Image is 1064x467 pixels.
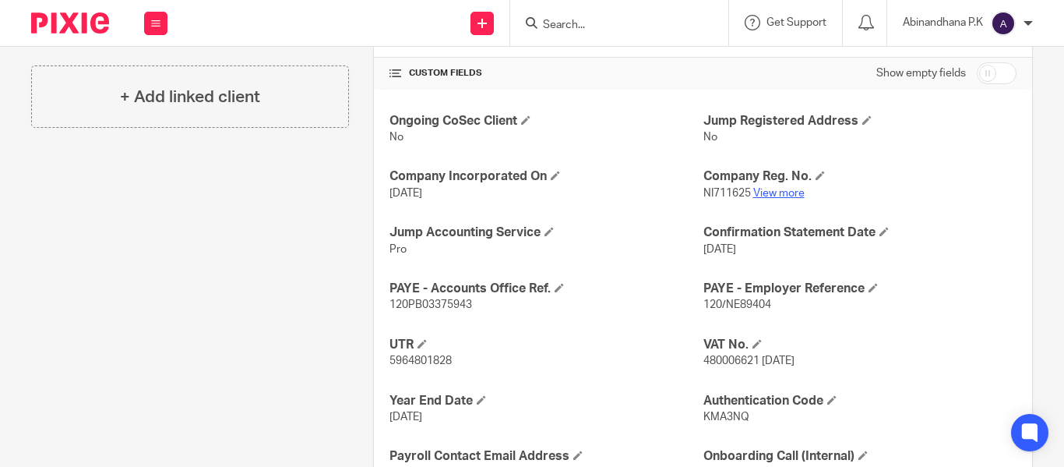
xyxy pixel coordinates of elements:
[389,281,703,297] h4: PAYE - Accounts Office Ref.
[389,67,703,80] h4: CUSTOM FIELDS
[389,188,422,199] span: [DATE]
[703,356,794,366] span: 480006621 [DATE]
[120,85,260,109] h4: + Add linked client
[703,132,717,143] span: No
[703,281,1016,297] h4: PAYE - Employer Reference
[541,19,682,33] input: Search
[703,448,1016,465] h4: Onboarding Call (Internal)
[703,299,771,310] span: 120/NE89404
[389,299,472,310] span: 120PB03375943
[703,188,751,199] span: NI711625
[31,12,109,34] img: Pixie
[876,65,966,81] label: Show empty fields
[389,337,703,353] h4: UTR
[703,337,1016,353] h4: VAT No.
[389,393,703,409] h4: Year End Date
[991,11,1016,36] img: svg%3E
[389,132,403,143] span: No
[389,225,703,241] h4: Jump Accounting Service
[703,393,1016,409] h4: Authentication Code
[766,17,826,28] span: Get Support
[389,244,407,255] span: Pro
[389,448,703,465] h4: Payroll Contact Email Address
[389,412,422,423] span: [DATE]
[753,188,805,199] a: View more
[389,168,703,185] h4: Company Incorporated On
[703,113,1016,129] h4: Jump Registered Address
[389,356,452,366] span: 5964801828
[389,113,703,129] h4: Ongoing CoSec Client
[703,225,1016,241] h4: Confirmation Statement Date
[903,15,983,30] p: Abinandhana P.K
[703,244,736,255] span: [DATE]
[703,168,1016,185] h4: Company Reg. No.
[703,412,749,423] span: KMA3NQ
